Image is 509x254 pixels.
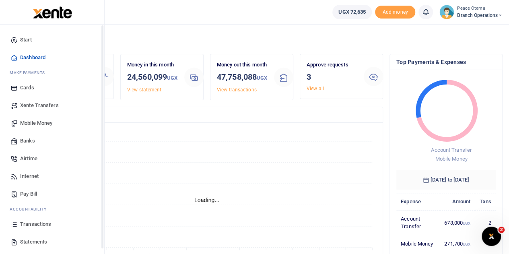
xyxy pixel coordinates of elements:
[440,210,475,235] td: 673,000
[6,132,98,150] a: Banks
[6,215,98,233] a: Transactions
[20,119,52,127] span: Mobile Money
[307,71,357,83] h3: 3
[396,235,440,252] td: Mobile Money
[20,190,37,198] span: Pay Bill
[6,31,98,49] a: Start
[6,167,98,185] a: Internet
[217,61,268,69] p: Money out this month
[194,197,220,203] text: Loading...
[375,6,415,19] span: Add money
[375,6,415,19] li: Toup your wallet
[32,9,72,15] a: logo-small logo-large logo-large
[127,87,161,93] a: View statement
[375,8,415,14] a: Add money
[6,185,98,203] a: Pay Bill
[217,71,268,84] h3: 47,758,088
[463,221,470,225] small: UGX
[482,227,501,246] iframe: Intercom live chat
[217,87,257,93] a: View transactions
[396,170,496,190] h6: [DATE] to [DATE]
[127,61,178,69] p: Money in this month
[6,79,98,97] a: Cards
[20,36,32,44] span: Start
[338,8,366,16] span: UGX 72,635
[439,5,454,19] img: profile-user
[475,210,496,235] td: 2
[14,70,45,76] span: ake Payments
[475,235,496,252] td: 1
[396,58,496,66] h4: Top Payments & Expenses
[439,5,503,19] a: profile-user Peace Otema Branch Operations
[457,12,503,19] span: Branch Operations
[440,235,475,252] td: 271,700
[167,75,177,81] small: UGX
[329,5,375,19] li: Wallet ballance
[475,193,496,210] th: Txns
[498,227,505,233] span: 2
[6,66,98,79] li: M
[332,5,372,19] a: UGX 72,635
[257,75,267,81] small: UGX
[20,220,51,228] span: Transactions
[20,238,47,246] span: Statements
[33,6,72,19] img: logo-large
[6,150,98,167] a: Airtime
[396,210,440,235] td: Account Transfer
[20,155,37,163] span: Airtime
[431,147,472,153] span: Account Transfer
[307,61,357,69] p: Approve requests
[20,84,34,92] span: Cards
[463,242,470,246] small: UGX
[20,54,45,62] span: Dashboard
[31,35,503,43] h4: Hello Peace
[440,193,475,210] th: Amount
[457,5,503,12] small: Peace Otema
[20,101,59,109] span: Xente Transfers
[396,193,440,210] th: Expense
[20,137,35,145] span: Banks
[6,49,98,66] a: Dashboard
[20,172,39,180] span: Internet
[127,71,178,84] h3: 24,560,099
[16,206,46,212] span: countability
[307,86,324,91] a: View all
[6,233,98,251] a: Statements
[6,203,98,215] li: Ac
[6,97,98,114] a: Xente Transfers
[37,110,376,119] h4: Transactions Overview
[6,114,98,132] a: Mobile Money
[435,156,467,162] span: Mobile Money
